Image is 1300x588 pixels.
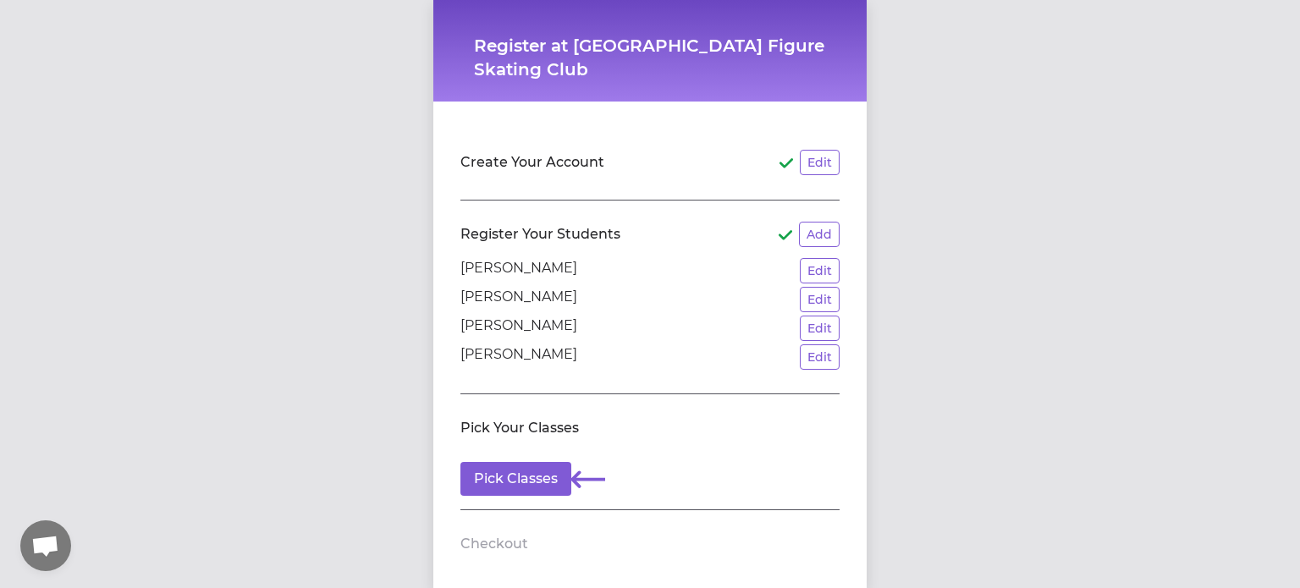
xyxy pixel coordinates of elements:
p: [PERSON_NAME] [460,258,577,283]
h2: Pick Your Classes [460,418,579,438]
h1: Register at [GEOGRAPHIC_DATA] Figure Skating Club [474,34,826,81]
button: Pick Classes [460,462,571,496]
button: Add [799,222,840,247]
button: Edit [800,316,840,341]
p: [PERSON_NAME] [460,287,577,312]
p: [PERSON_NAME] [460,316,577,341]
button: Edit [800,258,840,283]
p: [PERSON_NAME] [460,344,577,370]
div: Open chat [20,520,71,571]
button: Edit [800,287,840,312]
button: Edit [800,344,840,370]
h2: Register Your Students [460,224,620,245]
h2: Checkout [460,534,528,554]
button: Edit [800,150,840,175]
h2: Create Your Account [460,152,604,173]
